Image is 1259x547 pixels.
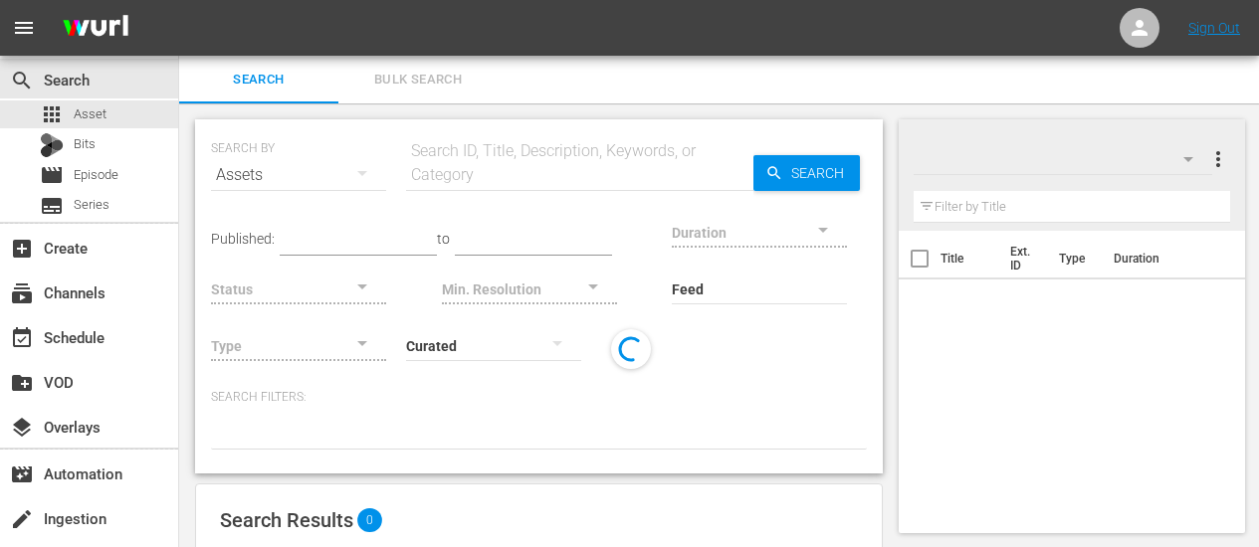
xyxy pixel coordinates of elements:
span: Automation [10,462,34,486]
span: Bits [74,134,96,154]
span: VOD [10,371,34,395]
span: 0 [357,508,382,532]
a: Sign Out [1188,20,1240,36]
span: to [437,231,450,247]
span: Search [783,155,860,191]
th: Type [1047,231,1102,286]
div: Search ID, Title, Description, Keywords, or Category [406,139,753,187]
span: Ingestion [10,507,34,531]
span: Episode [74,165,118,185]
span: Channels [10,281,34,305]
th: Ext. ID [998,231,1048,286]
span: Asset [40,102,64,126]
span: Create [10,237,34,261]
span: menu [12,16,36,40]
span: Episode [40,163,64,187]
button: Search [753,155,860,191]
span: Series [74,195,109,215]
span: Asset [74,104,106,124]
p: Search Filters: [211,389,867,406]
span: Bulk Search [350,69,486,91]
span: more_vert [1206,147,1230,171]
span: Series [40,194,64,218]
span: Search Results [220,508,353,532]
img: ans4CAIJ8jUAAAAAAAAAAAAAAAAAAAAAAAAgQb4GAAAAAAAAAAAAAAAAAAAAAAAAJMjXAAAAAAAAAAAAAAAAAAAAAAAAgAT5G... [48,5,143,52]
span: Search [191,69,326,91]
span: Search [10,69,34,92]
span: Published: [211,231,275,247]
div: Assets [211,147,386,203]
div: Bits [40,133,64,157]
th: Duration [1102,231,1221,286]
th: Title [941,231,998,286]
button: more_vert [1206,135,1230,183]
span: Overlays [10,416,34,440]
span: Schedule [10,326,34,350]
